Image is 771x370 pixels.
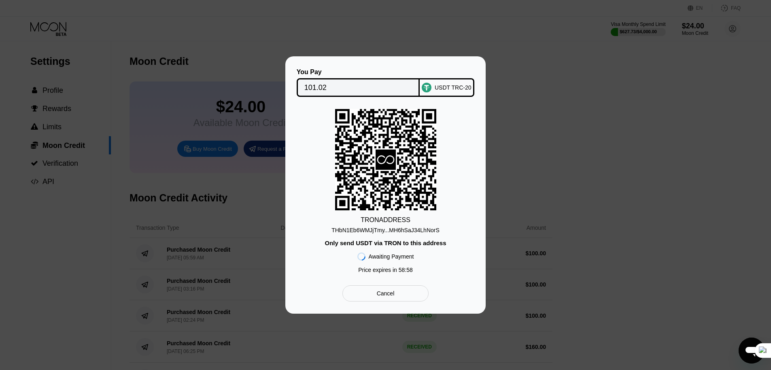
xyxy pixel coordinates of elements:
div: You Pay [297,68,420,76]
div: Cancel [342,285,429,302]
iframe: Button to launch messaging window [739,338,765,364]
div: Cancel [377,290,395,297]
div: You PayUSDT TRC-20 [297,68,474,97]
div: THbN1Eb6WMJjTmy...MH6hSaJ34LhNorS [331,224,440,233]
div: TRON ADDRESS [361,216,410,224]
span: 58 : 58 [399,267,413,273]
div: THbN1Eb6WMJjTmy...MH6hSaJ34LhNorS [331,227,440,233]
div: Only send USDT via TRON to this address [325,240,446,246]
div: Awaiting Payment [369,253,414,260]
div: USDT TRC-20 [435,84,472,91]
div: Price expires in [358,267,413,273]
